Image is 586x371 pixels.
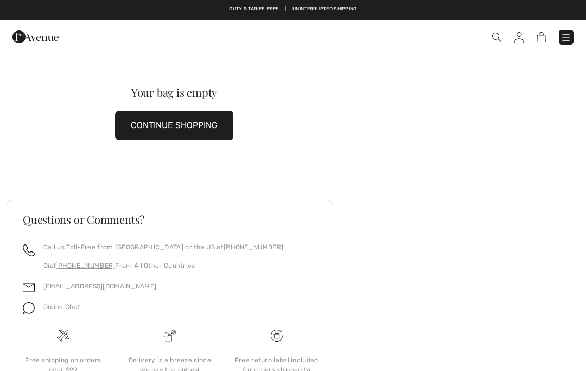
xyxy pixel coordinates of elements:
[43,242,283,252] p: Call us Toll-Free from [GEOGRAPHIC_DATA] or the US at
[23,281,35,293] img: email
[23,302,35,314] img: chat
[23,87,325,98] div: Your bag is empty
[224,243,283,251] a: [PHONE_NUMBER]
[43,261,283,271] p: Dial From All Other Countries
[492,33,501,42] img: Search
[43,303,80,311] span: Online Chat
[23,214,317,225] h3: Questions or Comments?
[115,111,233,140] button: CONTINUE SHOPPING
[164,330,176,342] img: Delivery is a breeze since we pay the duties!
[55,262,115,269] a: [PHONE_NUMBER]
[12,31,59,41] a: 1ère Avenue
[23,244,35,256] img: call
[271,330,283,342] img: Free shipping on orders over $99
[57,330,69,342] img: Free shipping on orders over $99
[43,282,156,290] a: [EMAIL_ADDRESS][DOMAIN_NAME]
[514,32,524,43] img: My Info
[12,26,59,48] img: 1ère Avenue
[537,32,546,42] img: Shopping Bag
[560,32,571,43] img: Menu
